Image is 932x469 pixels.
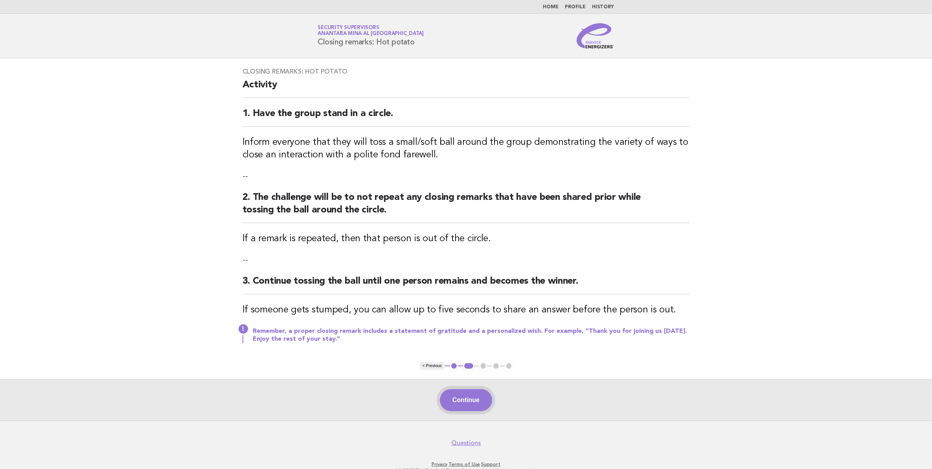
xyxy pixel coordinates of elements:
h2: 1. Have the group stand in a circle. [243,107,690,127]
h1: Closing remarks: Hot potato [318,26,424,46]
button: 2 [463,362,474,370]
a: Terms of Use [449,462,480,467]
h2: 3. Continue tossing the ball until one person remains and becomes the winner. [243,275,690,294]
h2: Activity [243,79,690,98]
h2: 2. The challenge will be to not repeat any closing remarks that have been shared prior while toss... [243,191,690,223]
button: Continue [440,389,492,411]
p: · · [226,461,707,467]
a: Questions [451,439,481,447]
a: Security SupervisorsAnantara Mina al [GEOGRAPHIC_DATA] [318,25,424,36]
img: Service Energizers [577,23,614,48]
a: History [592,5,614,9]
button: < Previous [419,362,445,370]
a: Privacy [432,462,447,467]
a: Profile [565,5,586,9]
h3: If someone gets stumped, you can allow up to five seconds to share an answer before the person is... [243,304,690,316]
h3: If a remark is repeated, then that person is out of the circle. [243,233,690,245]
h3: Closing remarks: Hot potato [243,68,690,76]
a: Support [481,462,500,467]
h3: Inform everyone that they will toss a small/soft ball around the group demonstrating the variety ... [243,136,690,161]
p: -- [243,255,690,266]
span: Anantara Mina al [GEOGRAPHIC_DATA] [318,31,424,37]
p: -- [243,171,690,182]
p: Remember, a proper closing remark includes a statement of gratitude and a personalized wish. For ... [253,327,690,343]
a: Home [543,5,559,9]
button: 1 [450,362,458,370]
